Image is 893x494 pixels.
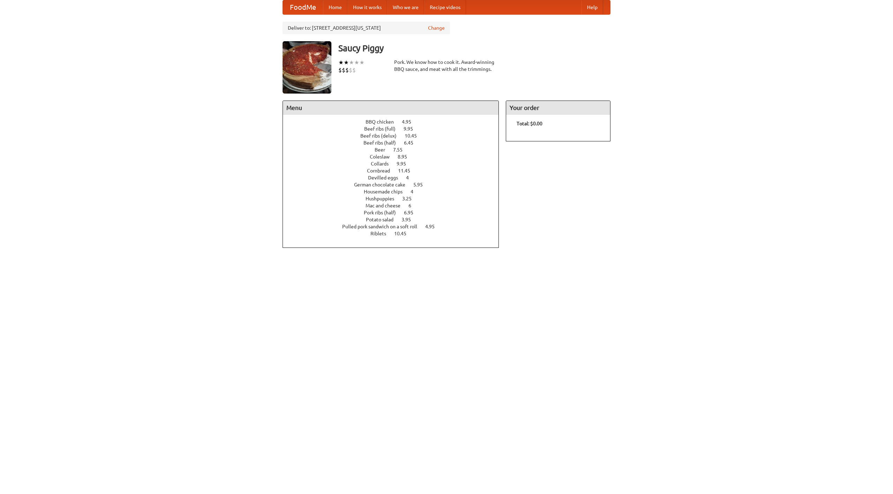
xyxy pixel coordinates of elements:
a: Recipe videos [424,0,466,14]
span: 5.95 [413,182,430,187]
a: Devilled eggs 4 [368,175,422,180]
a: Beer 7.55 [375,147,415,153]
h4: Your order [506,101,610,115]
span: 7.55 [393,147,410,153]
span: 3.95 [402,217,418,222]
a: Housemade chips 4 [364,189,426,194]
span: 4.95 [402,119,418,125]
a: BBQ chicken 4.95 [366,119,424,125]
span: 6.45 [404,140,420,146]
a: Beef ribs (full) 9.95 [364,126,426,132]
span: 6.95 [404,210,420,215]
li: ★ [344,59,349,66]
a: Collards 9.95 [371,161,419,167]
span: Collards [371,161,396,167]
a: Change [428,24,445,31]
b: Total: $0.00 [517,121,542,126]
a: Potato salad 3.95 [366,217,424,222]
span: Riblets [370,231,393,236]
div: Pork. We know how to cook it. Award-winning BBQ sauce, and meat with all the trimmings. [394,59,499,73]
a: Mac and cheese 6 [366,203,424,208]
h4: Menu [283,101,498,115]
span: Devilled eggs [368,175,405,180]
li: $ [338,66,342,74]
a: German chocolate cake 5.95 [354,182,436,187]
li: ★ [354,59,359,66]
a: How it works [347,0,387,14]
a: Beef ribs (delux) 10.45 [360,133,430,139]
span: Beef ribs (half) [363,140,403,146]
img: angular.jpg [283,41,331,94]
a: Coleslaw 8.95 [370,154,420,160]
a: Home [323,0,347,14]
li: ★ [349,59,354,66]
span: Beef ribs (delux) [360,133,404,139]
span: Pulled pork sandwich on a soft roll [342,224,424,229]
h3: Saucy Piggy [338,41,610,55]
span: 6 [408,203,418,208]
span: Housemade chips [364,189,410,194]
a: FoodMe [283,0,323,14]
span: 8.95 [398,154,414,160]
a: Hushpuppies 3.25 [366,196,425,201]
span: Coleslaw [370,154,397,160]
span: 4.95 [425,224,442,229]
span: Potato salad [366,217,400,222]
li: $ [342,66,345,74]
span: Mac and cheese [366,203,407,208]
span: Beef ribs (full) [364,126,403,132]
span: 3.25 [402,196,419,201]
span: 4 [406,175,416,180]
span: 9.95 [404,126,420,132]
a: Cornbread 11.45 [367,168,423,174]
span: BBQ chicken [366,119,401,125]
a: Beef ribs (half) 6.45 [363,140,426,146]
span: Hushpuppies [366,196,401,201]
a: Help [581,0,603,14]
div: Deliver to: [STREET_ADDRESS][US_STATE] [283,22,450,34]
span: 9.95 [397,161,413,167]
span: 11.45 [398,168,417,174]
a: Pulled pork sandwich on a soft roll 4.95 [342,224,448,229]
a: Riblets 10.45 [370,231,419,236]
a: Who we are [387,0,424,14]
span: Beer [375,147,392,153]
span: Cornbread [367,168,397,174]
span: German chocolate cake [354,182,412,187]
span: 4 [411,189,420,194]
li: $ [349,66,352,74]
li: $ [352,66,356,74]
span: 10.45 [405,133,424,139]
a: Pork ribs (half) 6.95 [364,210,426,215]
li: ★ [359,59,365,66]
li: ★ [338,59,344,66]
li: $ [345,66,349,74]
span: Pork ribs (half) [364,210,403,215]
span: 10.45 [394,231,413,236]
